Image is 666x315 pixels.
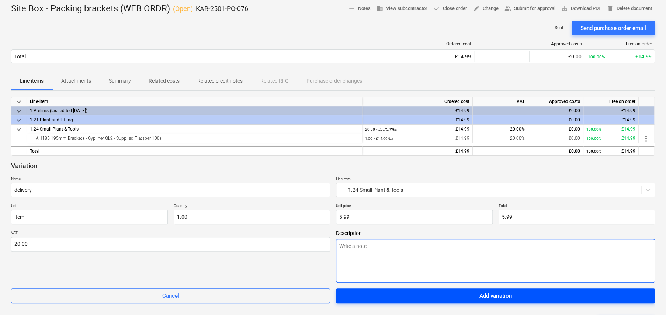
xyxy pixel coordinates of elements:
[365,127,397,131] small: 20.00 × £0.75 / Wks
[588,54,605,59] small: 100.00%
[11,176,330,183] p: Name
[586,106,635,115] div: £14.99
[502,3,558,14] button: Submit for approval
[586,149,601,153] small: 100.00%
[30,127,79,132] span: 1.24 Small Plant & Tools
[365,115,469,125] div: £14.99
[499,203,655,210] p: Total
[433,5,440,12] span: done
[607,4,652,13] span: Delete document
[377,5,383,12] span: business
[588,41,652,46] div: Free on order
[555,25,566,31] p: Sent : -
[561,4,601,13] span: Download PDF
[422,53,471,59] div: £14.99
[533,53,582,59] div: £0.00
[531,134,580,143] div: £0.00
[14,107,23,115] span: keyboard_arrow_down
[531,147,580,156] div: £0.00
[14,125,23,134] span: keyboard_arrow_down
[11,3,248,15] div: Site Box - Packing brackets (WEB ORDR)
[504,4,555,13] span: Submit for approval
[583,97,639,106] div: Free on order
[473,125,528,134] div: 20.00%
[173,4,193,13] p: ( Open )
[470,3,502,14] button: Change
[14,97,23,106] span: keyboard_arrow_down
[586,136,601,141] small: 100.00%
[196,4,248,13] p: KAR-2501-PO-076
[61,77,91,85] p: Attachments
[374,3,430,14] button: View subcontractor
[580,23,646,33] div: Send purchase order email
[588,53,652,59] div: £14.99
[586,127,601,131] small: 100.00%
[479,291,512,301] div: Add variation
[11,288,330,303] button: Cancel
[586,147,635,156] div: £14.99
[174,203,330,210] p: Quantity
[629,280,666,315] iframe: Chat Widget
[533,41,582,46] div: Approved costs
[365,147,469,156] div: £14.99
[528,97,583,106] div: Approved costs
[531,106,580,115] div: £0.00
[30,106,359,115] div: 1 Prelims (last edited 04 Jun 2025)
[586,125,635,134] div: £14.99
[473,134,528,143] div: 20.00%
[365,136,393,141] small: 1.00 × £14.99 / bx
[473,4,499,13] span: Change
[109,77,131,85] p: Summary
[20,77,44,85] p: Line-items
[336,288,655,303] button: Add variation
[558,3,604,14] button: Download PDF
[11,162,37,170] p: Variation
[642,134,651,143] span: more_vert
[433,4,467,13] span: Close order
[346,3,374,14] button: Notes
[336,203,493,210] p: Unit price
[607,5,614,12] span: delete
[30,115,359,124] div: 1.21 Plant and Lifting
[377,4,427,13] span: View subcontractor
[14,53,26,59] div: Total
[604,3,655,14] button: Delete document
[365,134,469,143] div: £14.99
[11,230,330,236] p: VAT
[348,5,355,12] span: notes
[348,4,371,13] span: Notes
[473,5,480,12] span: edit
[422,41,471,46] div: Ordered cost
[30,134,359,143] div: AH185 195mm Brackets - Gypliner GL2 - Supplied Flat (per 100)
[473,97,528,106] div: VAT
[162,291,179,301] div: Cancel
[336,230,655,236] span: Description
[27,97,362,106] div: Line-item
[149,77,180,85] p: Related costs
[197,77,243,85] p: Related credit notes
[531,115,580,125] div: £0.00
[365,125,469,134] div: £14.99
[572,21,655,35] button: Send purchase order email
[531,125,580,134] div: £0.00
[11,203,168,210] p: Unit
[362,97,473,106] div: Ordered cost
[430,3,470,14] button: Close order
[504,5,511,12] span: people_alt
[365,106,469,115] div: £14.99
[586,115,635,125] div: £14.99
[27,146,362,155] div: Total
[586,134,635,143] div: £14.99
[336,176,655,183] p: Line-item
[561,5,568,12] span: save_alt
[14,116,23,125] span: keyboard_arrow_down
